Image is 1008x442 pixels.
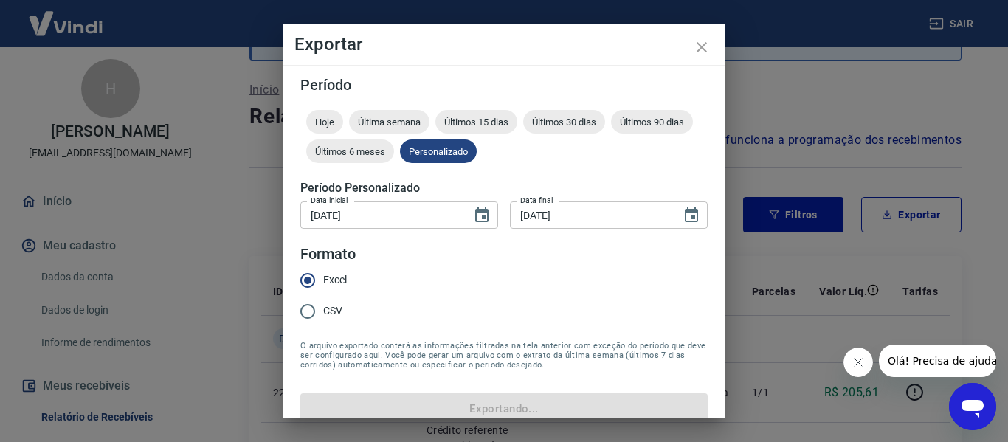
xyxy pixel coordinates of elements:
[467,201,497,230] button: Choose date, selected date is 11 de set de 2025
[949,383,996,430] iframe: Botão para abrir a janela de mensagens
[306,110,343,134] div: Hoje
[684,30,719,65] button: close
[677,201,706,230] button: Choose date, selected date is 15 de set de 2025
[523,117,605,128] span: Últimos 30 dias
[435,110,517,134] div: Últimos 15 dias
[306,117,343,128] span: Hoje
[300,341,708,370] span: O arquivo exportado conterá as informações filtradas na tela anterior com exceção do período que ...
[349,117,429,128] span: Última semana
[400,146,477,157] span: Personalizado
[611,110,693,134] div: Últimos 90 dias
[520,195,553,206] label: Data final
[349,110,429,134] div: Última semana
[300,244,356,265] legend: Formato
[300,201,461,229] input: DD/MM/YYYY
[311,195,348,206] label: Data inicial
[306,146,394,157] span: Últimos 6 meses
[523,110,605,134] div: Últimos 30 dias
[879,345,996,377] iframe: Mensagem da empresa
[510,201,671,229] input: DD/MM/YYYY
[306,139,394,163] div: Últimos 6 meses
[323,272,347,288] span: Excel
[9,10,124,22] span: Olá! Precisa de ajuda?
[843,348,873,377] iframe: Fechar mensagem
[435,117,517,128] span: Últimos 15 dias
[300,77,708,92] h5: Período
[400,139,477,163] div: Personalizado
[611,117,693,128] span: Últimos 90 dias
[323,303,342,319] span: CSV
[300,181,708,196] h5: Período Personalizado
[294,35,714,53] h4: Exportar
